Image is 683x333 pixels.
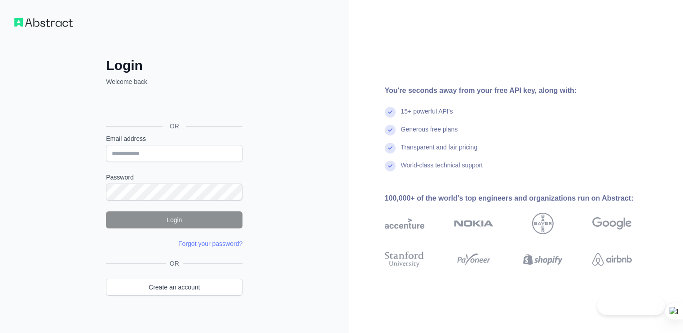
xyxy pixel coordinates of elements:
[454,213,494,234] img: nokia
[106,57,242,74] h2: Login
[401,107,453,125] div: 15+ powerful API's
[385,107,396,118] img: check mark
[385,250,424,269] img: stanford university
[401,143,478,161] div: Transparent and fair pricing
[532,213,554,234] img: bayer
[106,173,242,182] label: Password
[385,213,424,234] img: accenture
[385,85,661,96] div: You're seconds away from your free API key, along with:
[385,161,396,171] img: check mark
[101,96,245,116] iframe: Tombol Login dengan Google
[178,240,242,247] a: Forgot your password?
[401,161,483,179] div: World-class technical support
[14,18,73,27] img: Workflow
[106,77,242,86] p: Welcome back
[454,250,494,269] img: payoneer
[523,250,563,269] img: shopify
[385,125,396,136] img: check mark
[385,193,661,204] div: 100,000+ of the world's top engineers and organizations run on Abstract:
[106,134,242,143] label: Email address
[401,125,458,143] div: Generous free plans
[597,296,665,315] iframe: Toggle Customer Support
[106,279,242,296] a: Create an account
[592,213,632,234] img: google
[385,143,396,153] img: check mark
[166,259,183,268] span: OR
[592,250,632,269] img: airbnb
[163,122,186,131] span: OR
[106,211,242,228] button: Login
